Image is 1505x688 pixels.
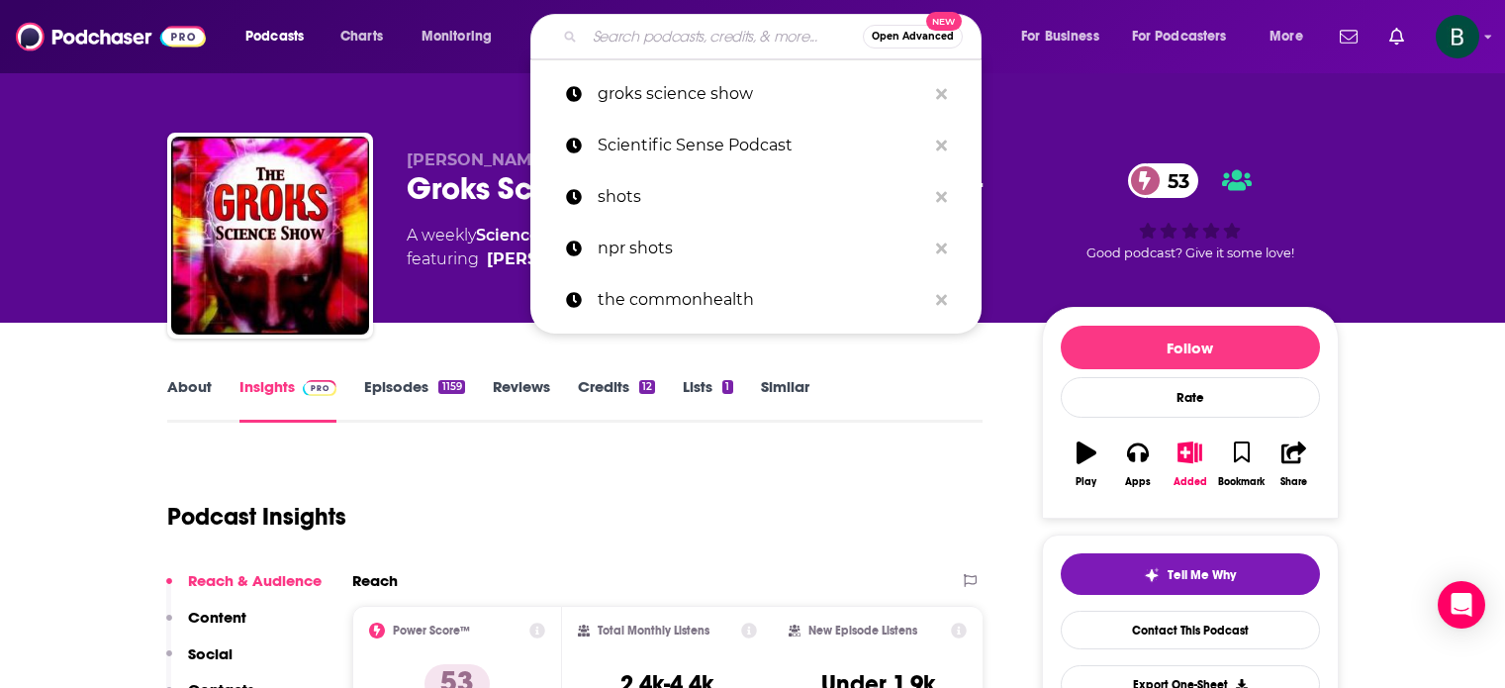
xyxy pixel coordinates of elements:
[808,624,917,638] h2: New Episode Listens
[171,137,369,335] img: Groks Science Radio Show and Podcast
[245,23,304,50] span: Podcasts
[166,644,233,681] button: Social
[1168,567,1236,583] span: Tell Me Why
[1438,581,1485,629] div: Open Intercom Messenger
[1021,23,1099,50] span: For Business
[1174,476,1207,488] div: Added
[530,120,982,171] a: Scientific Sense Podcast
[1164,429,1215,500] button: Added
[1061,429,1112,500] button: Play
[493,377,550,423] a: Reviews
[408,21,517,52] button: open menu
[167,377,212,423] a: About
[166,571,322,608] button: Reach & Audience
[1042,150,1339,273] div: 53Good podcast? Give it some love!
[1076,476,1096,488] div: Play
[1112,429,1164,500] button: Apps
[598,171,926,223] p: shots
[166,608,246,644] button: Content
[1270,23,1303,50] span: More
[407,247,816,271] span: featuring
[585,21,863,52] input: Search podcasts, credits, & more...
[1128,163,1199,198] a: 53
[1381,20,1412,53] a: Show notifications dropdown
[578,377,655,423] a: Credits12
[530,274,982,326] a: the commonhealth
[1280,476,1307,488] div: Share
[1148,163,1199,198] span: 53
[352,571,398,590] h2: Reach
[1256,21,1328,52] button: open menu
[530,223,982,274] a: npr shots
[598,120,926,171] p: Scientific Sense Podcast
[487,247,628,271] a: Dr. Charles Lee
[407,224,816,271] div: A weekly podcast
[1436,15,1479,58] button: Show profile menu
[1132,23,1227,50] span: For Podcasters
[422,23,492,50] span: Monitoring
[1436,15,1479,58] span: Logged in as betsy46033
[188,644,233,663] p: Social
[530,68,982,120] a: groks science show
[926,12,962,31] span: New
[303,380,337,396] img: Podchaser Pro
[1007,21,1124,52] button: open menu
[407,150,731,169] span: [PERSON_NAME] and [PERSON_NAME]
[188,608,246,627] p: Content
[863,25,963,49] button: Open AdvancedNew
[1216,429,1268,500] button: Bookmark
[364,377,464,423] a: Episodes1159
[1125,476,1151,488] div: Apps
[639,380,655,394] div: 12
[438,380,464,394] div: 1159
[1061,611,1320,649] a: Contact This Podcast
[1436,15,1479,58] img: User Profile
[328,21,395,52] a: Charts
[1061,553,1320,595] button: tell me why sparkleTell Me Why
[1086,246,1294,260] span: Good podcast? Give it some love!
[1119,21,1256,52] button: open menu
[167,502,346,532] h1: Podcast Insights
[761,377,809,423] a: Similar
[1144,567,1160,583] img: tell me why sparkle
[1218,476,1265,488] div: Bookmark
[232,21,329,52] button: open menu
[549,14,1000,59] div: Search podcasts, credits, & more...
[188,571,322,590] p: Reach & Audience
[598,223,926,274] p: npr shots
[722,380,732,394] div: 1
[16,18,206,55] img: Podchaser - Follow, Share and Rate Podcasts
[598,68,926,120] p: groks science show
[872,32,954,42] span: Open Advanced
[1268,429,1319,500] button: Share
[476,226,539,245] a: Science
[598,274,926,326] p: the commonhealth
[340,23,383,50] span: Charts
[239,377,337,423] a: InsightsPodchaser Pro
[683,377,732,423] a: Lists1
[598,624,709,638] h2: Total Monthly Listens
[530,171,982,223] a: shots
[393,624,470,638] h2: Power Score™
[1061,377,1320,418] div: Rate
[1061,326,1320,369] button: Follow
[1332,20,1365,53] a: Show notifications dropdown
